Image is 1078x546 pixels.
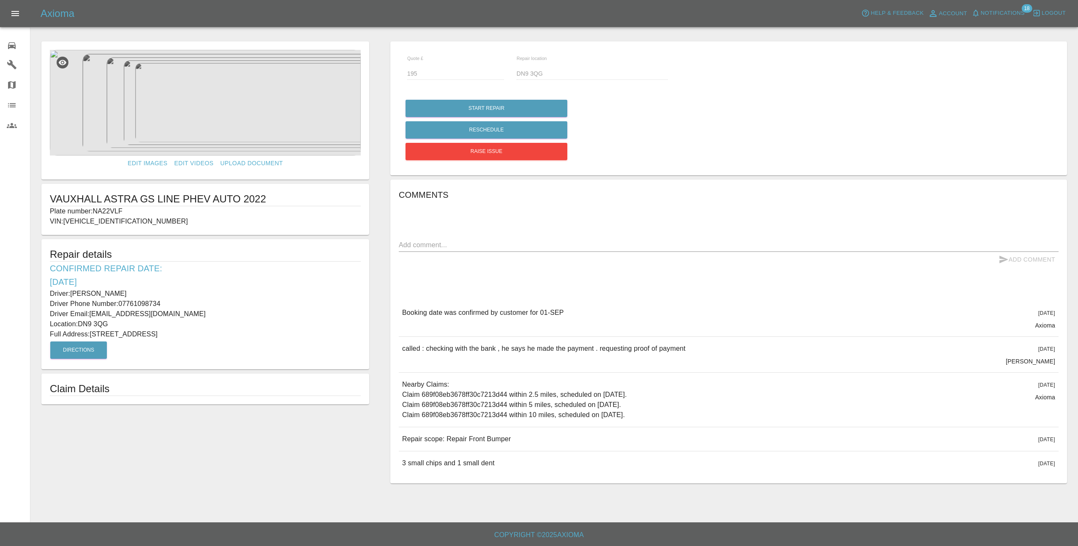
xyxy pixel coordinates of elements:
button: Raise issue [406,143,567,160]
h1: Claim Details [50,382,361,396]
p: Plate number: NA22VLF [50,206,361,216]
p: VIN: [VEHICLE_IDENTIFICATION_NUMBER] [50,216,361,227]
h6: Confirmed Repair Date: [DATE] [50,262,361,289]
button: Directions [50,341,107,359]
p: called : checking with the bank , he says he made the payment . requesting proof of payment [402,344,686,354]
span: Notifications [981,8,1025,18]
p: 3 small chips and 1 small dent [402,458,495,468]
p: Driver Email: [EMAIL_ADDRESS][DOMAIN_NAME] [50,309,361,319]
h5: Axioma [41,7,74,20]
p: Repair scope: Repair Front Bumper [402,434,511,444]
span: [DATE] [1038,382,1055,388]
button: Reschedule [406,121,567,139]
button: Notifications [969,7,1027,20]
span: [DATE] [1038,461,1055,467]
button: Help & Feedback [859,7,926,20]
button: Logout [1030,7,1068,20]
p: Driver Phone Number: 07761098734 [50,299,361,309]
h1: VAUXHALL ASTRA GS LINE PHEV AUTO 2022 [50,192,361,206]
p: Full Address: [STREET_ADDRESS] [50,329,361,339]
span: Quote £ [407,56,423,61]
span: Help & Feedback [871,8,923,18]
span: [DATE] [1038,310,1055,316]
span: [DATE] [1038,437,1055,442]
p: Axioma [1035,321,1055,330]
h6: Comments [399,188,1059,202]
span: Account [939,9,967,19]
h6: Copyright © 2025 Axioma [7,529,1071,541]
button: Start Repair [406,100,567,117]
a: Account [926,7,969,20]
a: Upload Document [217,156,286,171]
span: Logout [1042,8,1066,18]
button: Open drawer [5,3,25,24]
span: 18 [1021,4,1032,13]
img: 743a9e0d-5c87-4c37-85af-9b7e4f1271a3 [50,50,361,156]
a: Edit Videos [171,156,217,171]
p: Axioma [1035,393,1055,401]
p: Location: DN9 3QG [50,319,361,329]
p: Booking date was confirmed by customer for 01-SEP [402,308,564,318]
h5: Repair details [50,248,361,261]
span: [DATE] [1038,346,1055,352]
p: Nearby Claims: Claim 689f08eb3678ff30c7213d44 within 2.5 miles, scheduled on [DATE]. Claim 689f08... [402,379,627,420]
p: [PERSON_NAME] [1006,357,1055,366]
p: Driver: [PERSON_NAME] [50,289,361,299]
a: Edit Images [124,156,171,171]
span: Repair location [517,56,547,61]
